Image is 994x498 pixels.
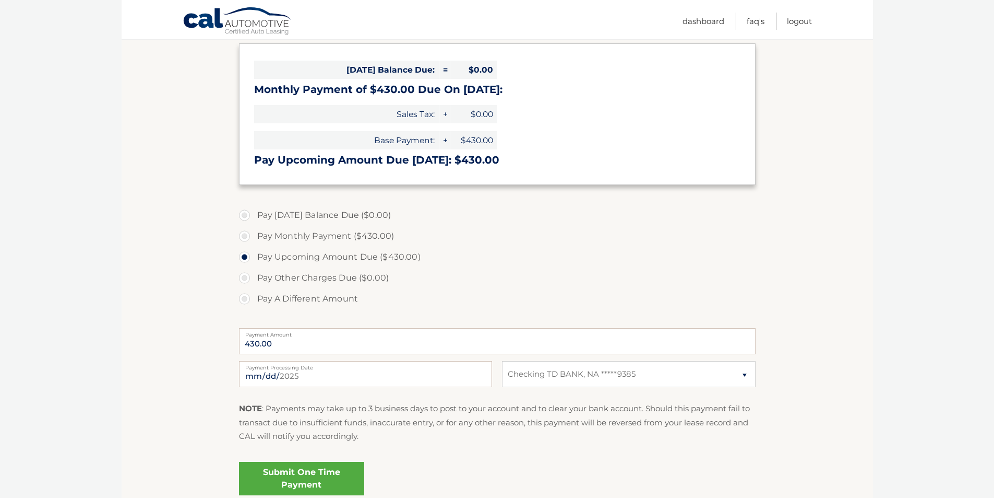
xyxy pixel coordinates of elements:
label: Pay Upcoming Amount Due ($430.00) [239,247,756,268]
span: Sales Tax: [254,105,439,123]
a: Cal Automotive [183,7,292,37]
a: FAQ's [747,13,764,30]
label: Payment Amount [239,328,756,337]
p: : Payments may take up to 3 business days to post to your account and to clear your bank account.... [239,402,756,443]
span: = [439,61,450,79]
span: $430.00 [450,131,497,149]
label: Pay A Different Amount [239,288,756,309]
label: Pay Other Charges Due ($0.00) [239,268,756,288]
label: Pay [DATE] Balance Due ($0.00) [239,205,756,226]
strong: NOTE [239,403,262,413]
a: Dashboard [682,13,724,30]
span: + [439,105,450,123]
span: Base Payment: [254,131,439,149]
h3: Monthly Payment of $430.00 Due On [DATE]: [254,83,740,96]
input: Payment Amount [239,328,756,354]
span: [DATE] Balance Due: [254,61,439,79]
label: Payment Processing Date [239,361,492,369]
h3: Pay Upcoming Amount Due [DATE]: $430.00 [254,154,740,167]
span: + [439,131,450,149]
label: Pay Monthly Payment ($430.00) [239,226,756,247]
span: $0.00 [450,105,497,123]
a: Logout [787,13,812,30]
span: $0.00 [450,61,497,79]
input: Payment Date [239,361,492,387]
a: Submit One Time Payment [239,462,364,495]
